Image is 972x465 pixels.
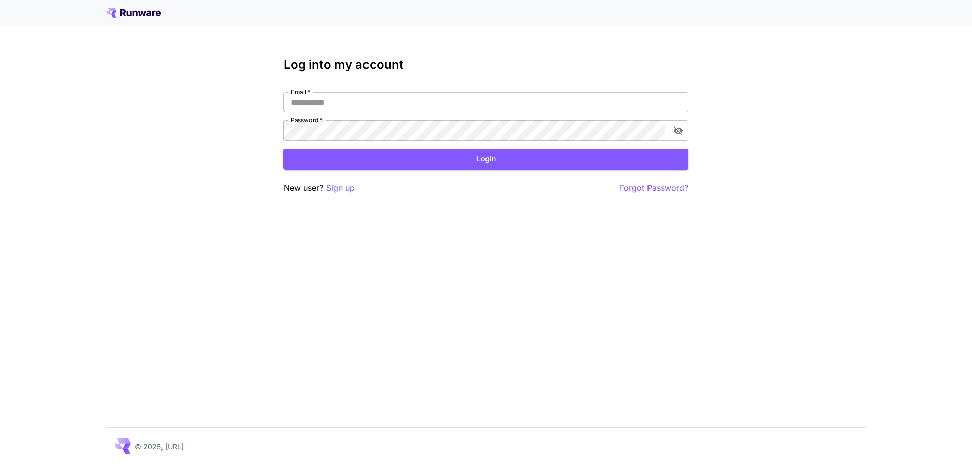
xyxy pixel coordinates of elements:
[620,182,688,194] button: Forgot Password?
[669,121,687,140] button: toggle password visibility
[291,116,323,124] label: Password
[283,149,688,170] button: Login
[291,88,310,96] label: Email
[283,182,355,194] p: New user?
[283,58,688,72] h3: Log into my account
[135,441,184,452] p: © 2025, [URL]
[326,182,355,194] button: Sign up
